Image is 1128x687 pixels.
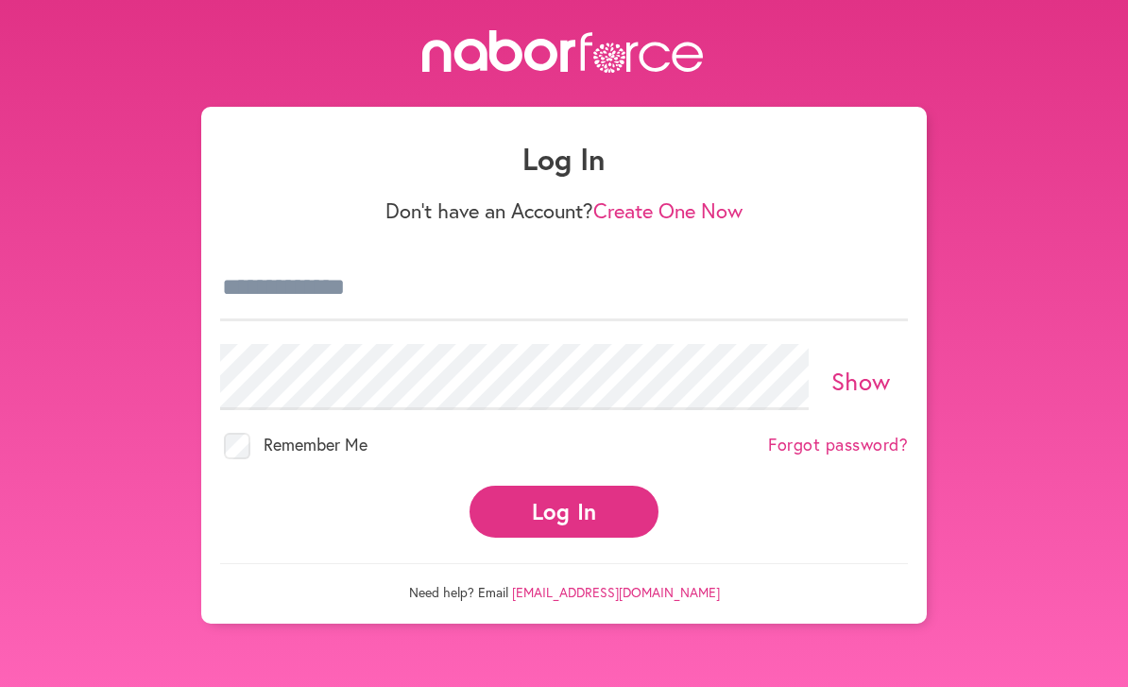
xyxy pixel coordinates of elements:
[220,141,908,177] h1: Log In
[220,198,908,223] p: Don't have an Account?
[593,197,743,224] a: Create One Now
[831,365,891,397] a: Show
[264,433,367,455] span: Remember Me
[470,486,658,538] button: Log In
[220,563,908,601] p: Need help? Email
[768,435,908,455] a: Forgot password?
[512,583,720,601] a: [EMAIL_ADDRESS][DOMAIN_NAME]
